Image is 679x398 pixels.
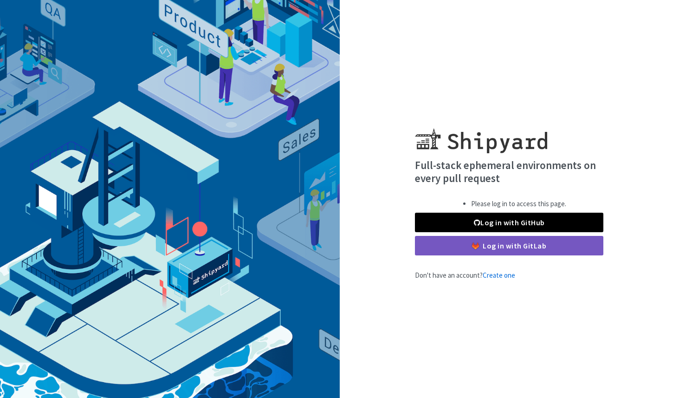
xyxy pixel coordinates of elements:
[415,213,603,232] a: Log in with GitHub
[415,159,603,184] h4: Full-stack ephemeral environments on every pull request
[415,271,515,280] span: Don't have an account?
[415,117,547,153] img: Shipyard logo
[471,199,566,209] li: Please log in to access this page.
[483,271,515,280] a: Create one
[472,242,479,249] img: gitlab-color.svg
[415,236,603,255] a: Log in with GitLab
